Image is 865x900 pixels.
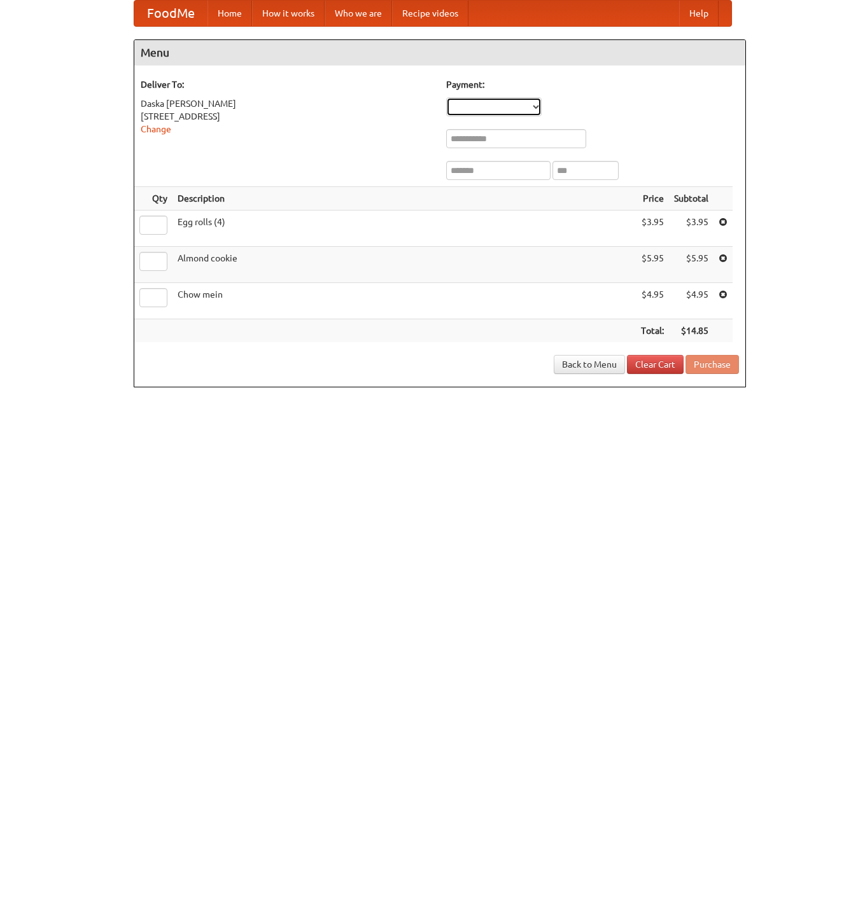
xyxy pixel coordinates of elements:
a: FoodMe [134,1,207,26]
th: Description [172,187,636,211]
a: Home [207,1,252,26]
a: Help [679,1,719,26]
td: $4.95 [636,283,669,319]
div: Daska [PERSON_NAME] [141,97,433,110]
a: Back to Menu [554,355,625,374]
td: Egg rolls (4) [172,211,636,247]
th: Qty [134,187,172,211]
a: Who we are [325,1,392,26]
td: Almond cookie [172,247,636,283]
h5: Payment: [446,78,739,91]
h5: Deliver To: [141,78,433,91]
div: [STREET_ADDRESS] [141,110,433,123]
a: How it works [252,1,325,26]
h4: Menu [134,40,745,66]
th: $14.85 [669,319,714,343]
td: $5.95 [636,247,669,283]
a: Change [141,124,171,134]
td: $4.95 [669,283,714,319]
td: Chow mein [172,283,636,319]
a: Recipe videos [392,1,468,26]
th: Price [636,187,669,211]
a: Clear Cart [627,355,684,374]
th: Subtotal [669,187,714,211]
td: $3.95 [669,211,714,247]
td: $3.95 [636,211,669,247]
td: $5.95 [669,247,714,283]
button: Purchase [686,355,739,374]
th: Total: [636,319,669,343]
